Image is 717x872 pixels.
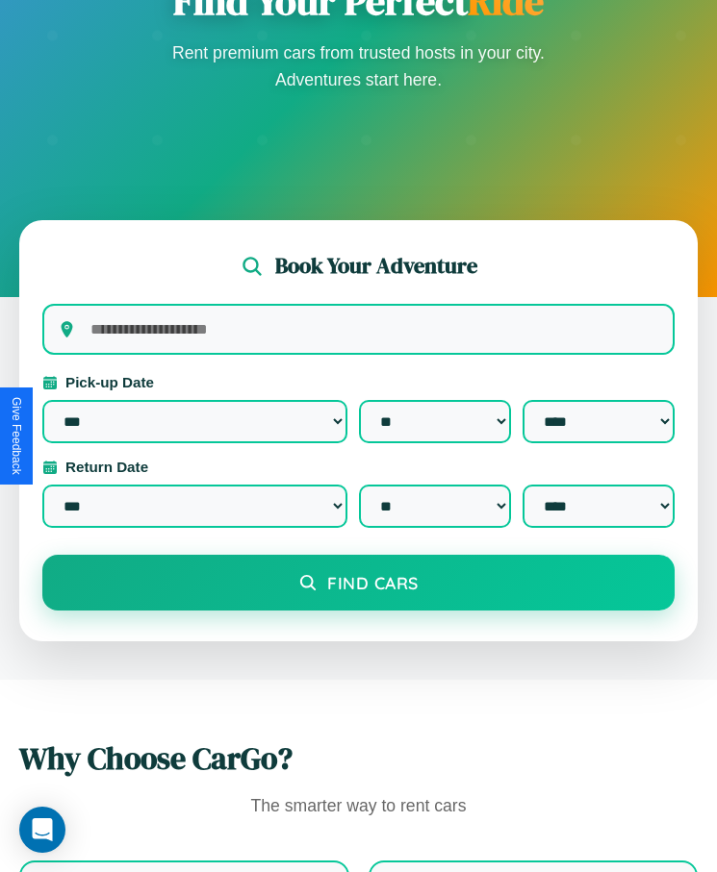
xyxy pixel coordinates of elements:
[19,737,698,780] h2: Why Choose CarGo?
[275,251,477,281] h2: Book Your Adventure
[166,39,551,93] p: Rent premium cars from trusted hosts in your city. Adventures start here.
[42,374,675,390] label: Pick-up Date
[42,459,675,475] label: Return Date
[42,555,675,610] button: Find Cars
[19,807,65,853] div: Open Intercom Messenger
[19,791,698,822] p: The smarter way to rent cars
[10,397,23,475] div: Give Feedback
